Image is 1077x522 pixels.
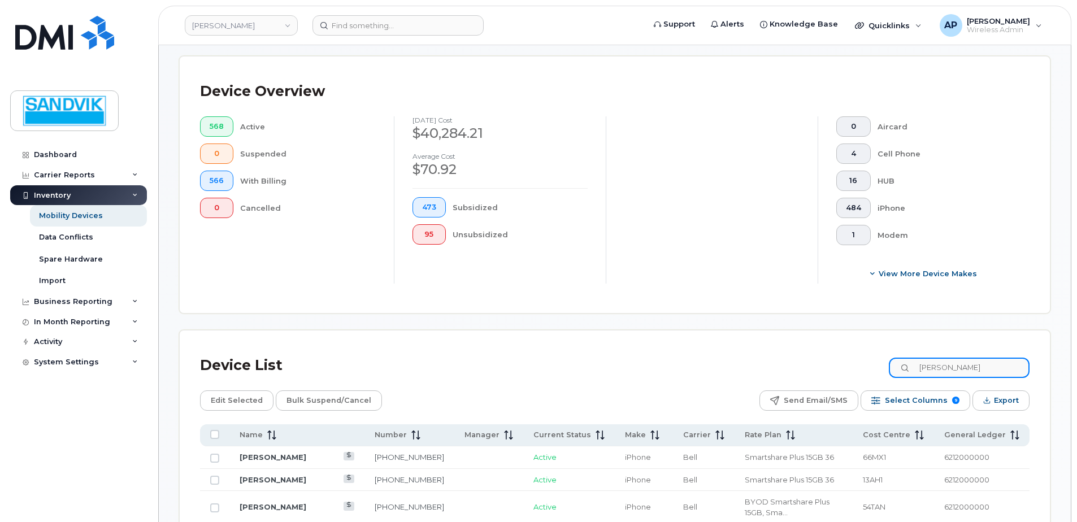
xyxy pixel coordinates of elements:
[375,430,407,440] span: Number
[211,392,263,409] span: Edit Selected
[240,143,376,164] div: Suspended
[646,13,703,36] a: Support
[240,171,376,191] div: With Billing
[375,502,444,511] a: [PHONE_NUMBER]
[846,203,861,212] span: 484
[863,502,885,511] span: 54TAN
[952,397,959,404] span: 9
[375,475,444,484] a: [PHONE_NUMBER]
[863,475,883,484] span: 13AH1
[683,453,697,462] span: Bell
[412,224,446,245] button: 95
[200,390,273,411] button: Edit Selected
[745,475,834,484] span: Smartshare Plus 15GB 36
[878,171,1012,191] div: HUB
[625,453,651,462] span: iPhone
[846,122,861,131] span: 0
[720,19,744,30] span: Alerts
[412,116,588,124] h4: [DATE] cost
[210,203,224,212] span: 0
[240,116,376,137] div: Active
[868,21,910,30] span: Quicklinks
[703,13,752,36] a: Alerts
[836,116,871,137] button: 0
[240,430,263,440] span: Name
[412,197,446,217] button: 473
[240,198,376,218] div: Cancelled
[863,453,886,462] span: 66MX1
[836,225,871,245] button: 1
[863,430,910,440] span: Cost Centre
[967,25,1030,34] span: Wireless Admin
[878,225,1012,245] div: Modem
[836,143,871,164] button: 4
[745,453,834,462] span: Smartshare Plus 15GB 36
[663,19,695,30] span: Support
[240,453,306,462] a: [PERSON_NAME]
[944,502,989,511] span: 6212000000
[344,502,354,510] a: View Last Bill
[344,475,354,483] a: View Last Bill
[412,160,588,179] div: $70.92
[210,122,224,131] span: 568
[878,116,1012,137] div: Aircard
[533,453,557,462] span: Active
[972,390,1030,411] button: Export
[240,502,306,511] a: [PERSON_NAME]
[200,198,233,218] button: 0
[994,392,1019,409] span: Export
[210,149,224,158] span: 0
[846,176,861,185] span: 16
[625,475,651,484] span: iPhone
[932,14,1050,37] div: Annette Panzani
[375,453,444,462] a: [PHONE_NUMBER]
[836,171,871,191] button: 16
[200,116,233,137] button: 568
[533,430,591,440] span: Current Status
[240,475,306,484] a: [PERSON_NAME]
[847,14,930,37] div: Quicklinks
[200,143,233,164] button: 0
[312,15,484,36] input: Find something...
[759,390,858,411] button: Send Email/SMS
[683,430,711,440] span: Carrier
[533,475,557,484] span: Active
[861,390,970,411] button: Select Columns 9
[453,197,588,217] div: Subsidized
[944,475,989,484] span: 6212000000
[967,16,1030,25] span: [PERSON_NAME]
[836,263,1011,284] button: View More Device Makes
[453,224,588,245] div: Unsubsidized
[276,390,382,411] button: Bulk Suspend/Cancel
[944,453,989,462] span: 6212000000
[878,198,1012,218] div: iPhone
[200,351,283,380] div: Device List
[878,143,1012,164] div: Cell Phone
[885,392,948,409] span: Select Columns
[784,392,848,409] span: Send Email/SMS
[625,502,651,511] span: iPhone
[185,15,298,36] a: Sandvik Tamrock
[210,176,224,185] span: 566
[422,203,436,212] span: 473
[683,502,697,511] span: Bell
[422,230,436,239] span: 95
[200,77,325,106] div: Device Overview
[464,430,500,440] span: Manager
[625,430,646,440] span: Make
[770,19,838,30] span: Knowledge Base
[745,430,781,440] span: Rate Plan
[846,149,861,158] span: 4
[889,358,1030,378] input: Search Device List ...
[533,502,557,511] span: Active
[412,124,588,143] div: $40,284.21
[846,230,861,240] span: 1
[745,497,830,517] span: BYOD Smartshare Plus 15GB, Smartshare Plus 15GB 36
[944,430,1006,440] span: General Ledger
[344,452,354,460] a: View Last Bill
[879,268,977,279] span: View More Device Makes
[683,475,697,484] span: Bell
[200,171,233,191] button: 566
[836,198,871,218] button: 484
[752,13,846,36] a: Knowledge Base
